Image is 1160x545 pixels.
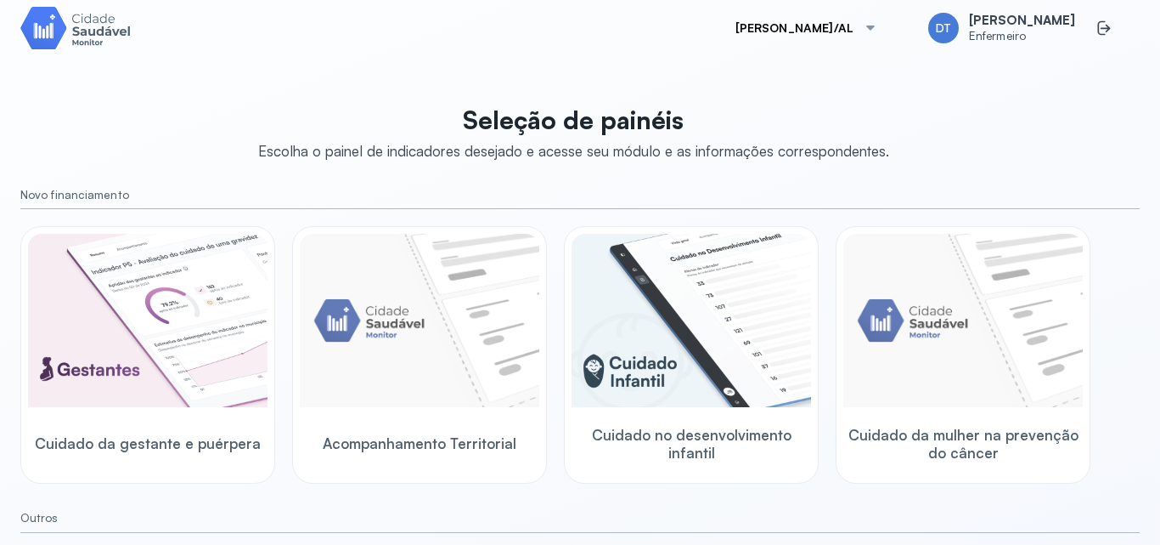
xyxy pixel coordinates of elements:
[936,21,950,36] span: DT
[715,11,898,45] button: [PERSON_NAME]/AL
[20,511,1140,525] small: Outros
[969,13,1075,29] span: [PERSON_NAME]
[572,426,811,463] span: Cuidado no desenvolvimento infantil
[300,234,539,407] img: placeholder-module-ilustration.png
[258,142,889,160] div: Escolha o painel de indicadores desejado e acesse seu módulo e as informações correspondentes.
[843,234,1083,407] img: placeholder-module-ilustration.png
[258,105,889,135] p: Seleção de painéis
[969,29,1075,43] span: Enfermeiro
[20,3,131,52] img: Logotipo do produto Monitor
[323,434,516,452] span: Acompanhamento Territorial
[20,188,1140,202] small: Novo financiamento
[28,234,267,407] img: pregnants.png
[572,234,811,407] img: child-development.png
[843,426,1083,463] span: Cuidado da mulher na prevenção do câncer
[35,434,261,452] span: Cuidado da gestante e puérpera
